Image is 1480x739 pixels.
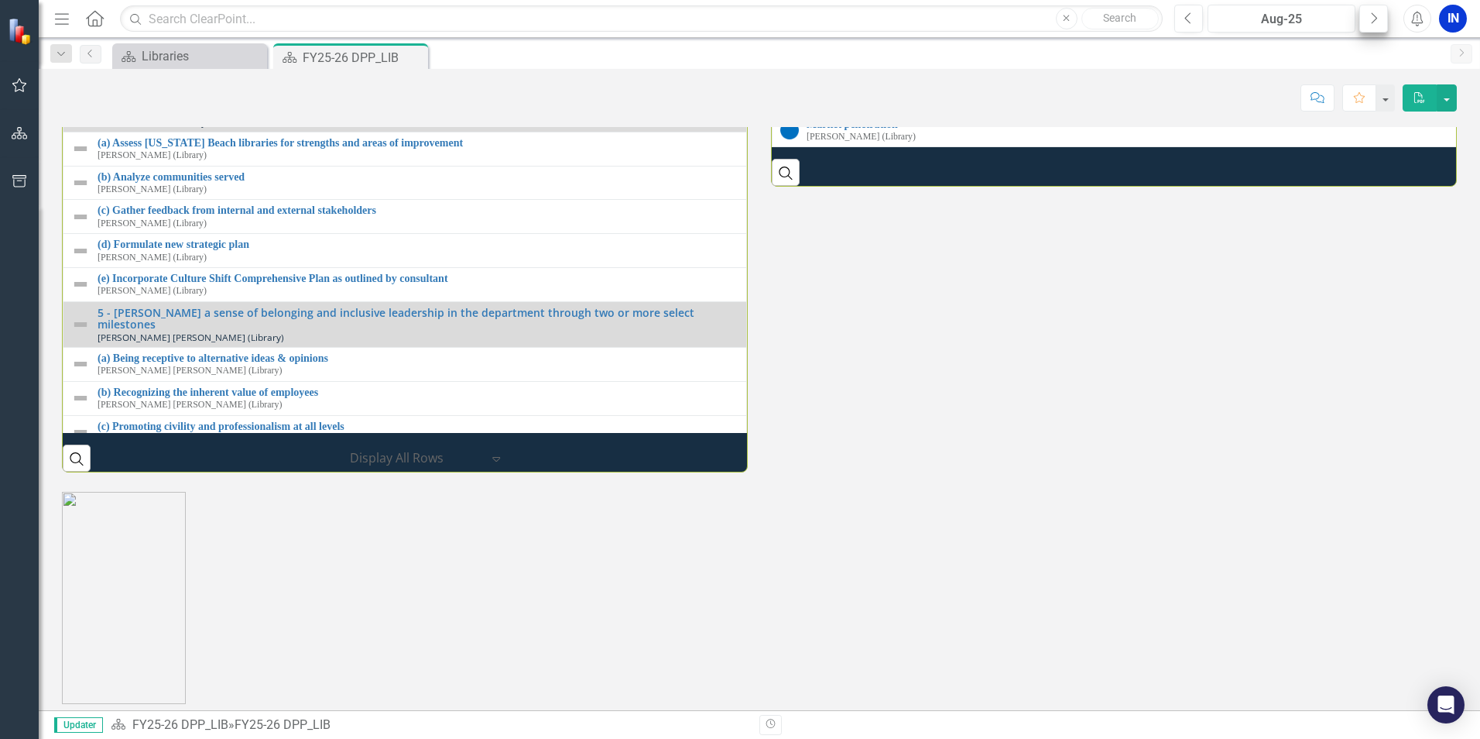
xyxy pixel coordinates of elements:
a: Libraries [116,46,263,66]
div: Aug-25 [1213,10,1350,29]
a: FY25-26 DPP_LIB [132,717,228,732]
img: Not Defined [71,355,90,373]
small: [PERSON_NAME] (Library) [98,150,207,160]
td: Double-Click to Edit Right Click for Context Menu [63,348,747,382]
a: (e) Incorporate Culture Shift Comprehensive Plan as outlined by consultant [98,273,738,284]
img: No Target Established [780,121,799,139]
td: Double-Click to Edit Right Click for Context Menu [63,200,747,234]
button: Search [1081,8,1159,29]
small: [PERSON_NAME] (Library) [98,286,207,296]
a: (b) Recognizing the inherent value of employees [98,387,738,398]
a: (d) Formulate new strategic plan [98,239,738,250]
small: [PERSON_NAME] (Library) [98,218,207,229]
small: [PERSON_NAME] [PERSON_NAME] (Library) [98,400,282,410]
div: Libraries [142,46,263,66]
td: Double-Click to Edit Right Click for Context Menu [63,415,747,449]
small: [PERSON_NAME] (Library) [98,184,207,194]
div: Open Intercom Messenger [1427,686,1465,724]
input: Search ClearPoint... [120,5,1163,33]
td: Double-Click to Edit Right Click for Context Menu [63,166,747,200]
small: [PERSON_NAME] [PERSON_NAME] (Library) [98,366,282,376]
td: Double-Click to Edit Right Click for Context Menu [63,132,747,166]
img: Not Defined [71,208,90,226]
a: 5 - [PERSON_NAME] a sense of belonging and inclusive leadership in the department through two or ... [98,307,738,331]
div: FY25-26 DPP_LIB [235,717,331,732]
img: Not Defined [71,242,90,260]
td: Double-Click to Edit Right Click for Context Menu [63,268,747,302]
img: Not Defined [71,174,90,192]
td: Double-Click to Edit Right Click for Context Menu [773,113,1461,147]
span: Search [1103,12,1136,24]
td: Double-Click to Edit Right Click for Context Menu [63,301,747,347]
img: Not Defined [71,389,90,407]
small: [PERSON_NAME] [PERSON_NAME] (Library) [98,332,284,342]
a: (a) Being receptive to alternative ideas & opinions [98,352,738,364]
span: Updater [54,717,103,733]
div: FY25-26 DPP_LIB [303,48,424,67]
img: Not Defined [71,275,90,294]
td: Double-Click to Edit Right Click for Context Menu [63,381,747,415]
div: » [111,717,748,734]
button: IN [1439,5,1467,33]
a: (c) Gather feedback from internal and external stakeholders [98,205,738,216]
img: Not Defined [71,315,90,334]
a: (b) Analyze communities served [98,171,738,183]
img: Not Defined [71,423,90,442]
small: [PERSON_NAME] (Library) [98,253,207,263]
td: Double-Click to Edit Right Click for Context Menu [63,234,747,268]
button: Aug-25 [1208,5,1355,33]
a: (c) Promoting civility and professionalism at all levels [98,421,738,432]
small: [PERSON_NAME] (Library) [98,117,209,127]
a: (a) Assess [US_STATE] Beach libraries for strengths and areas of improvement [98,137,738,149]
small: [PERSON_NAME] (Library) [807,132,916,142]
img: Not Defined [71,139,90,158]
img: ClearPoint Strategy [8,17,35,44]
